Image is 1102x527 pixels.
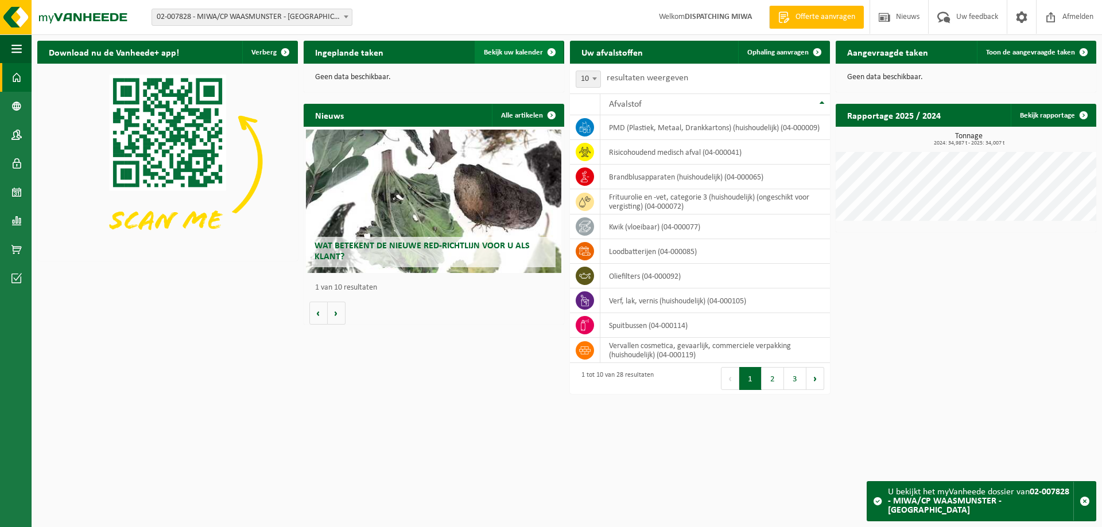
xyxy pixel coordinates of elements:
a: Bekijk rapportage [1011,104,1095,127]
h2: Rapportage 2025 / 2024 [836,104,952,126]
div: 1 tot 10 van 28 resultaten [576,366,654,391]
a: Toon de aangevraagde taken [977,41,1095,64]
p: Geen data beschikbaar. [847,73,1085,81]
span: Wat betekent de nieuwe RED-richtlijn voor u als klant? [315,241,530,261]
button: Verberg [242,41,297,64]
td: risicohoudend medisch afval (04-000041) [600,140,831,165]
span: Bekijk uw kalender [484,49,543,56]
p: Geen data beschikbaar. [315,73,553,81]
span: 10 [576,71,601,88]
label: resultaten weergeven [607,73,688,83]
h2: Uw afvalstoffen [570,41,654,63]
img: Download de VHEPlus App [37,64,298,259]
span: 10 [576,71,600,87]
div: U bekijkt het myVanheede dossier van [888,482,1073,521]
a: Alle artikelen [492,104,563,127]
span: 2024: 34,987 t - 2025: 34,007 t [841,140,1096,146]
button: Next [806,367,824,390]
h2: Aangevraagde taken [836,41,940,63]
td: verf, lak, vernis (huishoudelijk) (04-000105) [600,288,831,313]
a: Offerte aanvragen [769,6,864,29]
span: Ophaling aanvragen [747,49,809,56]
strong: 02-007828 - MIWA/CP WAASMUNSTER - [GEOGRAPHIC_DATA] [888,487,1069,515]
span: Offerte aanvragen [793,11,858,23]
span: Afvalstof [609,100,642,109]
button: Vorige [309,302,328,325]
td: brandblusapparaten (huishoudelijk) (04-000065) [600,165,831,189]
p: 1 van 10 resultaten [315,284,558,292]
h3: Tonnage [841,132,1096,146]
h2: Download nu de Vanheede+ app! [37,41,191,63]
td: vervallen cosmetica, gevaarlijk, commerciele verpakking (huishoudelijk) (04-000119) [600,338,831,363]
button: 3 [784,367,806,390]
button: Previous [721,367,739,390]
span: 02-007828 - MIWA/CP WAASMUNSTER - WAASMUNSTER [152,9,352,26]
button: 2 [762,367,784,390]
h2: Nieuws [304,104,355,126]
button: 1 [739,367,762,390]
strong: DISPATCHING MIWA [685,13,752,21]
td: spuitbussen (04-000114) [600,313,831,338]
span: Toon de aangevraagde taken [986,49,1075,56]
td: frituurolie en -vet, categorie 3 (huishoudelijk) (ongeschikt voor vergisting) (04-000072) [600,189,831,214]
a: Bekijk uw kalender [475,41,563,64]
td: loodbatterijen (04-000085) [600,239,831,264]
td: kwik (vloeibaar) (04-000077) [600,214,831,239]
a: Wat betekent de nieuwe RED-richtlijn voor u als klant? [306,130,561,273]
td: PMD (Plastiek, Metaal, Drankkartons) (huishoudelijk) (04-000009) [600,115,831,140]
span: Verberg [251,49,277,56]
h2: Ingeplande taken [304,41,395,63]
span: 02-007828 - MIWA/CP WAASMUNSTER - WAASMUNSTER [152,9,352,25]
a: Ophaling aanvragen [738,41,829,64]
button: Volgende [328,302,346,325]
td: oliefilters (04-000092) [600,264,831,288]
